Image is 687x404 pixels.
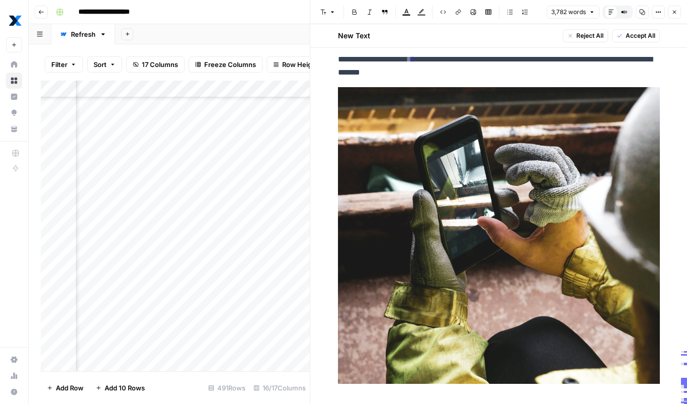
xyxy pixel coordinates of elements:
[87,56,122,73] button: Sort
[51,24,115,44] a: Refresh
[6,384,22,400] button: Help + Support
[45,56,83,73] button: Filter
[51,59,67,70] span: Filter
[204,380,249,396] div: 491 Rows
[90,380,151,396] button: Add 10 Rows
[267,56,325,73] button: Row Height
[126,56,185,73] button: 17 Columns
[6,56,22,73] a: Home
[612,29,660,42] button: Accept All
[6,368,22,384] a: Usage
[105,383,145,393] span: Add 10 Rows
[338,31,370,41] h2: New Text
[6,105,22,121] a: Opportunities
[576,31,604,40] span: Reject All
[204,59,256,70] span: Freeze Columns
[282,59,318,70] span: Row Height
[6,89,22,105] a: Insights
[142,59,178,70] span: 17 Columns
[551,8,586,17] span: 3,782 words
[626,31,655,40] span: Accept All
[6,73,22,89] a: Browse
[189,56,263,73] button: Freeze Columns
[6,12,24,30] img: MaintainX Logo
[6,121,22,137] a: Your Data
[6,8,22,33] button: Workspace: MaintainX
[41,380,90,396] button: Add Row
[94,59,107,70] span: Sort
[547,6,599,19] button: 3,782 words
[249,380,310,396] div: 16/17 Columns
[71,29,96,39] div: Refresh
[563,29,608,42] button: Reject All
[56,383,83,393] span: Add Row
[6,352,22,368] a: Settings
